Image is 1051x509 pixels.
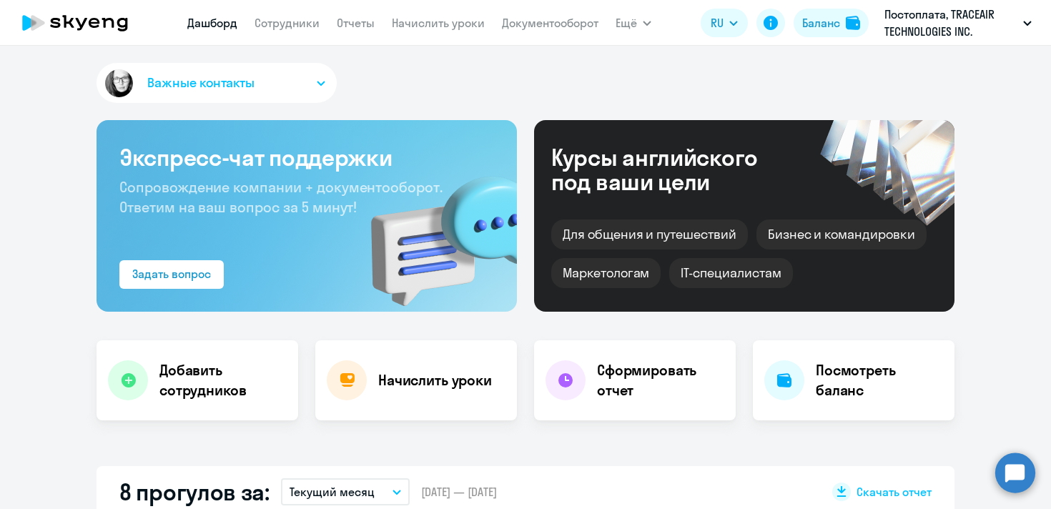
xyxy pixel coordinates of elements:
[119,478,270,506] h2: 8 прогулов за:
[290,483,375,500] p: Текущий месяц
[597,360,724,400] h4: Сформировать отчет
[337,16,375,30] a: Отчеты
[421,484,497,500] span: [DATE] — [DATE]
[281,478,410,505] button: Текущий месяц
[350,151,517,312] img: bg-img
[877,6,1039,40] button: Постоплата, TRACEAIR TECHNOLOGIES INC.
[857,484,932,500] span: Скачать отчет
[756,219,927,249] div: Бизнес и командировки
[187,16,237,30] a: Дашборд
[159,360,287,400] h4: Добавить сотрудников
[378,370,492,390] h4: Начислить уроки
[551,219,748,249] div: Для общения и путешествий
[816,360,943,400] h4: Посмотреть баланс
[132,265,211,282] div: Задать вопрос
[846,16,860,30] img: balance
[551,145,796,194] div: Курсы английского под ваши цели
[119,178,443,216] span: Сопровождение компании + документооборот. Ответим на ваш вопрос за 5 минут!
[119,260,224,289] button: Задать вопрос
[794,9,869,37] button: Балансbalance
[119,143,494,172] h3: Экспресс-чат поддержки
[97,63,337,103] button: Важные контакты
[884,6,1017,40] p: Постоплата, TRACEAIR TECHNOLOGIES INC.
[711,14,724,31] span: RU
[616,14,637,31] span: Ещё
[102,66,136,100] img: avatar
[802,14,840,31] div: Баланс
[502,16,598,30] a: Документооборот
[701,9,748,37] button: RU
[147,74,255,92] span: Важные контакты
[392,16,485,30] a: Начислить уроки
[255,16,320,30] a: Сотрудники
[616,9,651,37] button: Ещё
[669,258,792,288] div: IT-специалистам
[551,258,661,288] div: Маркетологам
